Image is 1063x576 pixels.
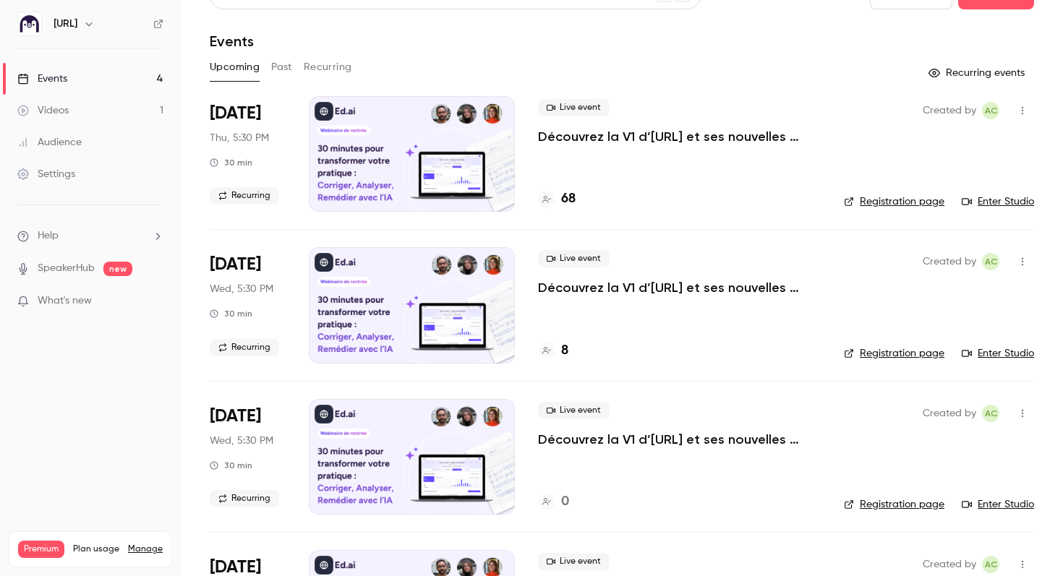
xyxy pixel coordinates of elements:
[17,72,67,86] div: Events
[210,490,279,507] span: Recurring
[538,431,821,448] a: Découvrez la V1 d’[URL] et ses nouvelles fonctionnalités !
[538,99,610,116] span: Live event
[103,262,132,276] span: new
[962,194,1034,209] a: Enter Studio
[538,279,821,296] a: Découvrez la V1 d’[URL] et ses nouvelles fonctionnalités !
[923,405,976,422] span: Created by
[210,405,261,428] span: [DATE]
[538,492,569,512] a: 0
[923,102,976,119] span: Created by
[38,228,59,244] span: Help
[210,157,252,168] div: 30 min
[561,189,576,209] h4: 68
[923,253,976,270] span: Created by
[538,189,576,209] a: 68
[210,399,286,515] div: Sep 24 Wed, 5:30 PM (Europe/Paris)
[210,308,252,319] div: 30 min
[538,402,610,419] span: Live event
[210,187,279,205] span: Recurring
[304,56,352,79] button: Recurring
[17,103,69,118] div: Videos
[210,102,261,125] span: [DATE]
[982,102,999,119] span: Alison Chopard
[128,543,163,555] a: Manage
[985,253,997,270] span: AC
[538,128,821,145] a: Découvrez la V1 d’[URL] et ses nouvelles fonctionnalités !
[982,405,999,422] span: Alison Chopard
[17,167,75,181] div: Settings
[844,497,944,512] a: Registration page
[210,33,254,50] h1: Events
[982,253,999,270] span: Alison Chopard
[18,12,41,35] img: Ed.ai
[561,492,569,512] h4: 0
[538,250,610,267] span: Live event
[962,346,1034,361] a: Enter Studio
[210,247,286,363] div: Sep 17 Wed, 5:30 PM (Europe/Paris)
[210,131,269,145] span: Thu, 5:30 PM
[17,228,163,244] li: help-dropdown-opener
[18,541,64,558] span: Premium
[561,341,568,361] h4: 8
[210,434,273,448] span: Wed, 5:30 PM
[962,497,1034,512] a: Enter Studio
[923,556,976,573] span: Created by
[210,282,273,296] span: Wed, 5:30 PM
[844,194,944,209] a: Registration page
[922,61,1034,85] button: Recurring events
[210,253,261,276] span: [DATE]
[271,56,292,79] button: Past
[17,135,82,150] div: Audience
[73,543,119,555] span: Plan usage
[538,553,610,570] span: Live event
[210,96,286,212] div: Sep 11 Thu, 5:30 PM (Europe/Paris)
[985,405,997,422] span: AC
[38,293,92,309] span: What's new
[538,341,568,361] a: 8
[982,556,999,573] span: Alison Chopard
[38,261,95,276] a: SpeakerHub
[844,346,944,361] a: Registration page
[210,339,279,356] span: Recurring
[985,556,997,573] span: AC
[210,460,252,471] div: 30 min
[54,17,77,31] h6: [URL]
[210,56,260,79] button: Upcoming
[985,102,997,119] span: AC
